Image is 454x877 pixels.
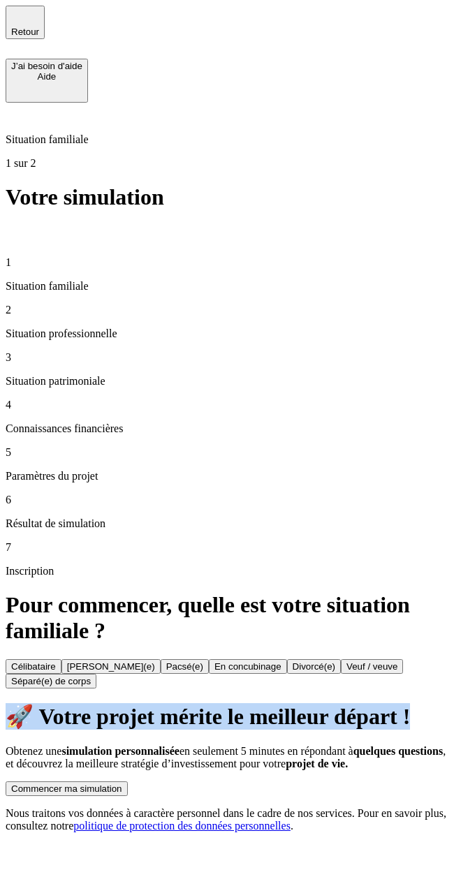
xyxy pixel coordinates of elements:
span: , et découvrez la meilleure stratégie d’investissement pour votre [6,745,446,769]
span: Nous traitons vos données à caractère personnel dans le cadre de nos services. Pour en savoir plu... [6,807,446,832]
span: . [291,820,293,832]
a: politique de protection des données personnelles [73,820,291,832]
span: simulation personnalisée [61,745,179,757]
span: en seulement 5 minutes en répondant à [180,745,353,757]
span: quelques questions [353,745,444,757]
h1: 🚀 Votre projet mérite le meilleur départ ! [6,703,448,730]
span: Obtenez une [6,745,61,757]
button: Commencer ma simulation [6,781,128,796]
div: Commencer ma simulation [11,783,122,794]
span: projet de vie. [286,758,348,769]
